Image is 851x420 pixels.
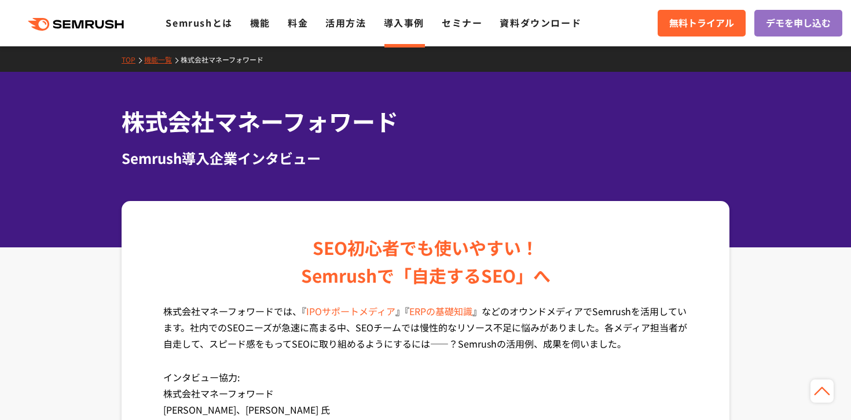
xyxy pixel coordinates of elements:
a: 活用方法 [325,16,366,30]
a: セミナー [442,16,482,30]
a: 機能 [250,16,270,30]
a: 株式会社マネーフォワード [181,54,272,64]
a: 資料ダウンロード [500,16,581,30]
a: デモを申し込む [754,10,842,36]
a: 導入事例 [384,16,424,30]
p: 株式会社マネーフォワードでは、『 』『 』などのオウンドメディアでSemrushを活用しています。社内でのSEOニーズが急速に高まる中、SEOチームでは慢性的なリソース不足に悩みがありました。各... [163,303,688,369]
div: Semrush導入企業インタビュー [122,148,729,169]
a: 機能一覧 [144,54,181,64]
div: SEO初心者でも使いやすい！ Semrushで「自走するSEO」へ [301,233,551,289]
iframe: Help widget launcher [748,375,838,407]
a: Semrushとは [166,16,232,30]
span: デモを申し込む [766,16,831,31]
a: TOP [122,54,144,64]
a: 無料トライアル [658,10,746,36]
a: 料金 [288,16,308,30]
span: 無料トライアル [669,16,734,31]
h1: 株式会社マネーフォワード [122,104,729,138]
a: IPOサポートメディア [306,304,395,318]
a: ERPの基礎知識 [409,304,472,318]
